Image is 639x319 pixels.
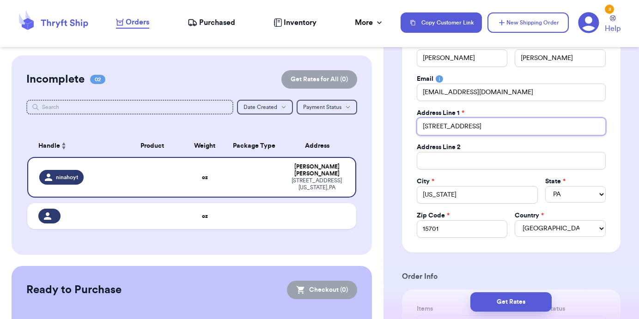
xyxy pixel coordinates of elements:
div: 3 [605,5,614,14]
label: Address Line 2 [417,143,461,152]
button: Get Rates for All (0) [281,70,357,89]
label: Email [417,74,433,84]
span: Purchased [199,17,235,28]
strong: oz [202,175,208,180]
input: Search [26,100,233,114]
h2: Ready to Purchase [26,283,122,297]
th: Product [119,135,185,157]
input: 12345 [417,220,508,238]
th: Weight [185,135,225,157]
span: ninahoyt [56,174,78,181]
span: Help [605,23,621,34]
div: [STREET_ADDRESS] [US_STATE] , PA [289,177,344,191]
button: Sort ascending [60,140,67,151]
div: [PERSON_NAME] [PERSON_NAME] [289,163,344,177]
button: Payment Status [297,100,357,114]
span: Inventory [284,17,316,28]
button: Date Created [237,100,293,114]
button: Copy Customer Link [401,12,482,33]
h2: Incomplete [26,72,85,87]
span: 02 [90,75,105,84]
strong: oz [202,213,208,219]
th: Address [284,135,356,157]
label: State [545,177,566,186]
th: Package Type [225,135,284,157]
label: Address Line 1 [417,108,464,118]
button: Checkout (0) [287,281,357,299]
span: Payment Status [303,104,341,110]
label: Zip Code [417,211,450,220]
span: Handle [38,141,60,151]
h3: Order Info [402,271,621,282]
div: More [355,17,384,28]
a: Inventory [274,17,316,28]
label: City [417,177,434,186]
span: Date Created [243,104,277,110]
a: 3 [578,12,599,33]
a: Purchased [188,17,235,28]
a: Help [605,15,621,34]
button: New Shipping Order [487,12,569,33]
a: Orders [116,17,149,29]
button: Get Rates [470,292,552,312]
span: Orders [126,17,149,28]
label: Country [515,211,544,220]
